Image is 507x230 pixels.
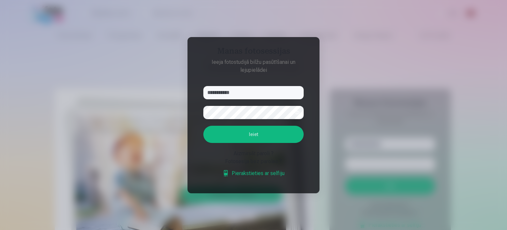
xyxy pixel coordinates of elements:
[203,158,304,165] div: Fotosesija bez paroles ?
[203,126,304,143] button: Ieiet
[197,46,310,58] h4: Manas fotosessijas
[203,150,304,158] div: Aizmirsāt paroli ?
[197,58,310,74] p: Ieeja fotostudijā bilžu pasūtīšanai un lejupielādei
[222,169,285,177] a: Pierakstieties ar selfiju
